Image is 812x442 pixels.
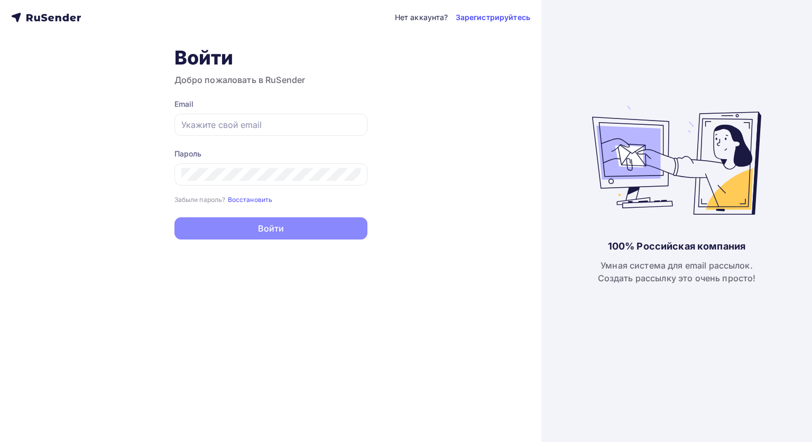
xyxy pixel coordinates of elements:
[181,118,361,131] input: Укажите свой email
[174,99,367,109] div: Email
[174,73,367,86] h3: Добро пожаловать в RuSender
[456,12,530,23] a: Зарегистрируйтесь
[598,259,756,284] div: Умная система для email рассылок. Создать рассылку это очень просто!
[395,12,448,23] div: Нет аккаунта?
[174,196,226,204] small: Забыли пароль?
[174,217,367,240] button: Войти
[228,196,273,204] small: Восстановить
[608,240,745,253] div: 100% Российская компания
[174,149,367,159] div: Пароль
[174,46,367,69] h1: Войти
[228,195,273,204] a: Восстановить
